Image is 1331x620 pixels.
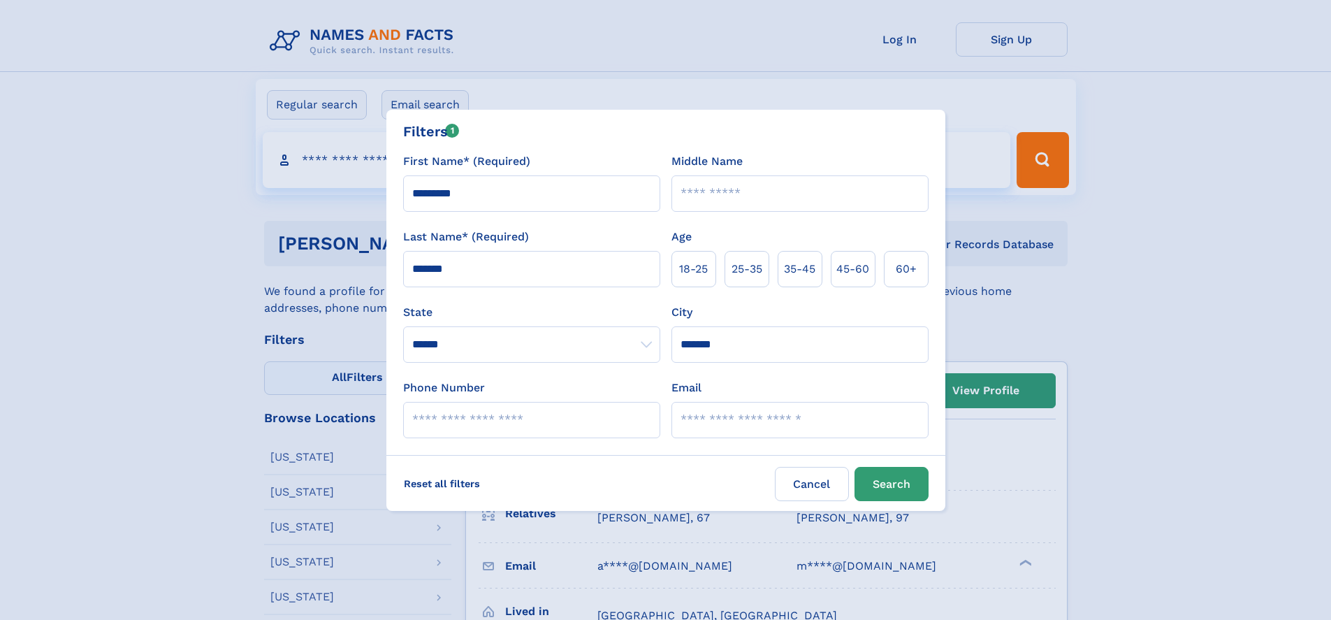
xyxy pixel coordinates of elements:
[854,467,929,501] button: Search
[775,467,849,501] label: Cancel
[403,153,530,170] label: First Name* (Required)
[403,229,529,245] label: Last Name* (Required)
[836,261,869,277] span: 45‑60
[403,304,660,321] label: State
[671,153,743,170] label: Middle Name
[403,121,460,142] div: Filters
[671,229,692,245] label: Age
[403,380,485,396] label: Phone Number
[671,380,701,396] label: Email
[896,261,917,277] span: 60+
[679,261,708,277] span: 18‑25
[671,304,692,321] label: City
[732,261,762,277] span: 25‑35
[395,467,489,500] label: Reset all filters
[784,261,815,277] span: 35‑45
